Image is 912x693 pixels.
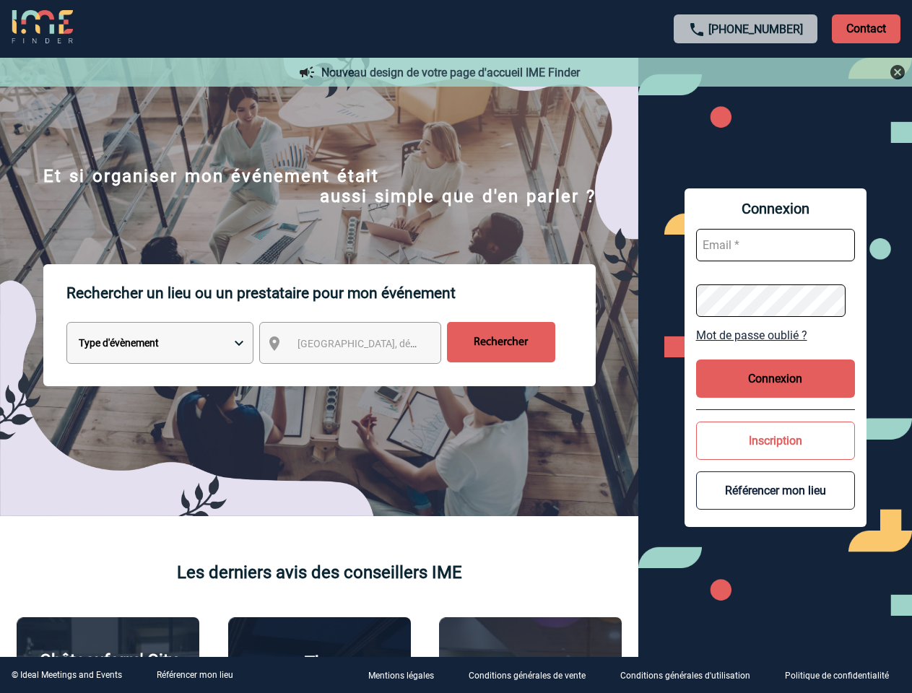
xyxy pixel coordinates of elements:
p: Conditions générales de vente [469,671,586,681]
p: Politique de confidentialité [785,671,889,681]
a: Conditions générales d'utilisation [609,668,773,682]
a: Mentions légales [357,668,457,682]
p: Conditions générales d'utilisation [620,671,750,681]
a: Conditions générales de vente [457,668,609,682]
a: Référencer mon lieu [157,670,233,680]
a: Politique de confidentialité [773,668,912,682]
p: Mentions légales [368,671,434,681]
div: © Ideal Meetings and Events [12,670,122,680]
